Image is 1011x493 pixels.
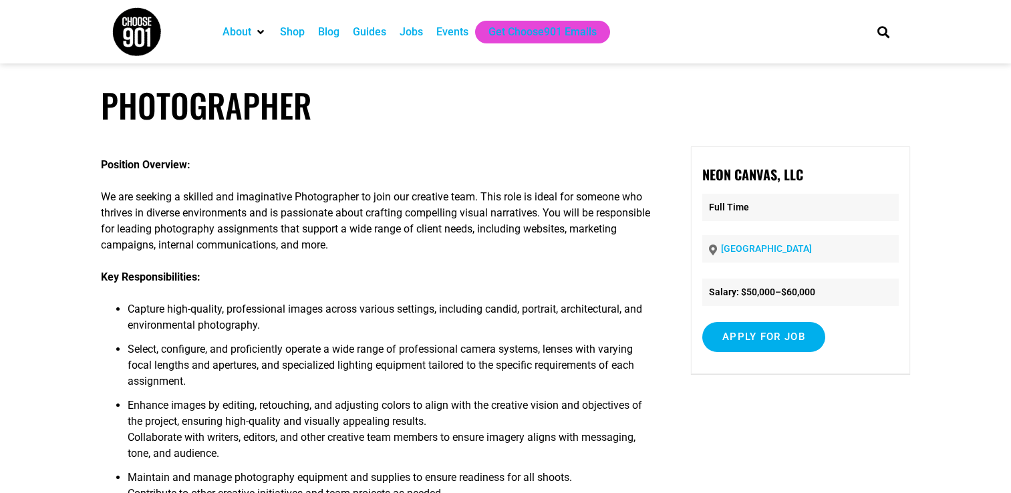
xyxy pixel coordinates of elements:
[702,194,899,221] p: Full Time
[721,243,812,254] a: [GEOGRAPHIC_DATA]
[488,24,597,40] a: Get Choose901 Emails
[128,397,650,470] li: Enhance images by editing, retouching, and adjusting colors to align with the creative vision and...
[101,189,650,253] p: We are seeking a skilled and imaginative Photographer to join our creative team. This role is ide...
[101,158,190,171] strong: Position Overview:
[353,24,386,40] a: Guides
[436,24,468,40] a: Events
[128,341,650,397] li: Select, configure, and proficiently operate a wide range of professional camera systems, lenses w...
[128,301,650,341] li: Capture high-quality, professional images across various settings, including candid, portrait, ar...
[223,24,251,40] a: About
[702,164,803,184] strong: Neon Canvas, LLC
[872,21,894,43] div: Search
[216,21,273,43] div: About
[216,21,855,43] nav: Main nav
[101,86,909,125] h1: Photographer
[318,24,339,40] a: Blog
[702,322,825,352] input: Apply for job
[280,24,305,40] a: Shop
[702,279,899,306] li: Salary: $50,000–$60,000
[400,24,423,40] a: Jobs
[101,271,200,283] strong: Key Responsibilities:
